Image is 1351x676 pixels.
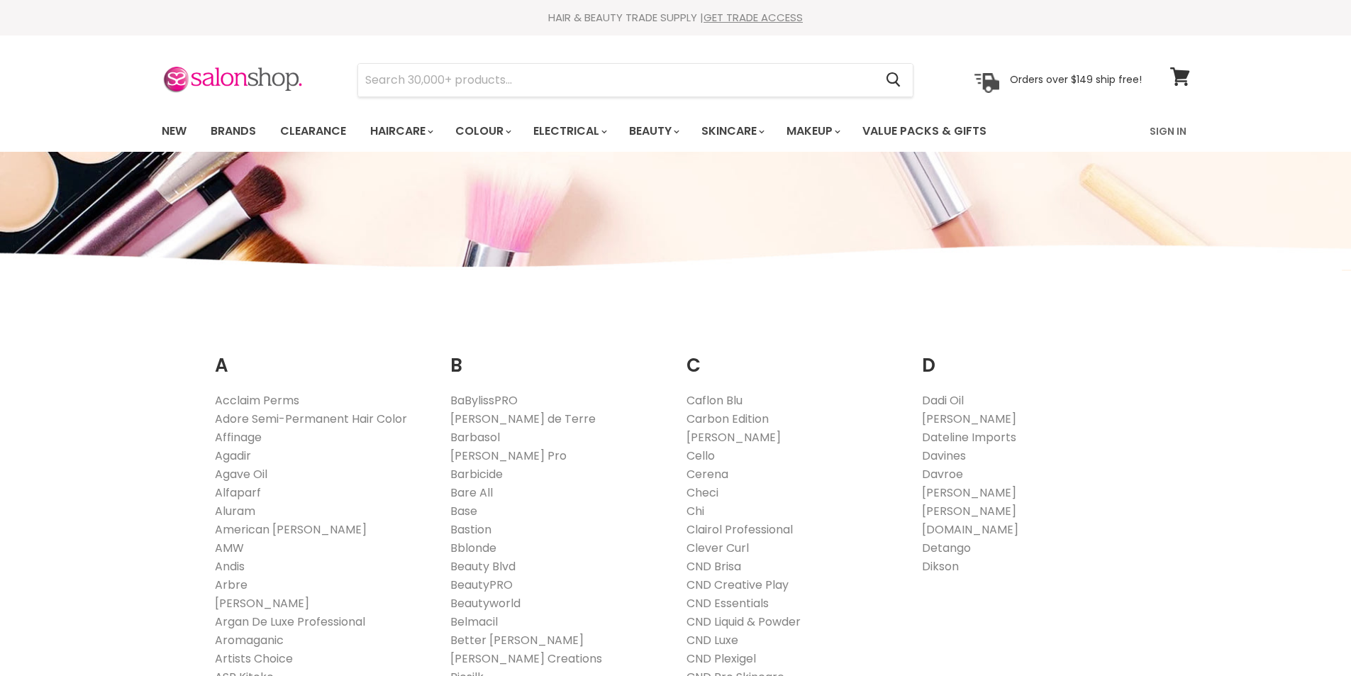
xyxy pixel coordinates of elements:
[450,466,503,482] a: Barbicide
[215,429,262,445] a: Affinage
[215,558,245,575] a: Andis
[922,429,1016,445] a: Dateline Imports
[360,116,442,146] a: Haircare
[704,10,803,25] a: GET TRADE ACCESS
[686,632,738,648] a: CND Luxe
[215,333,430,380] h2: A
[852,116,997,146] a: Value Packs & Gifts
[200,116,267,146] a: Brands
[875,64,913,96] button: Search
[450,503,477,519] a: Base
[686,521,793,538] a: Clairol Professional
[686,577,789,593] a: CND Creative Play
[686,540,749,556] a: Clever Curl
[691,116,773,146] a: Skincare
[1010,73,1142,86] p: Orders over $149 ship free!
[215,577,248,593] a: Arbre
[215,614,365,630] a: Argan De Luxe Professional
[523,116,616,146] a: Electrical
[269,116,357,146] a: Clearance
[922,503,1016,519] a: [PERSON_NAME]
[686,650,756,667] a: CND Plexigel
[144,11,1208,25] div: HAIR & BEAUTY TRADE SUPPLY |
[215,484,261,501] a: Alfaparf
[151,116,197,146] a: New
[922,392,964,409] a: Dadi Oil
[686,411,769,427] a: Carbon Edition
[686,466,728,482] a: Cerena
[922,333,1137,380] h2: D
[922,521,1018,538] a: [DOMAIN_NAME]
[215,503,255,519] a: Aluram
[450,632,584,648] a: Better [PERSON_NAME]
[357,63,913,97] form: Product
[922,540,971,556] a: Detango
[215,521,367,538] a: American [PERSON_NAME]
[922,448,966,464] a: Davines
[686,503,704,519] a: Chi
[445,116,520,146] a: Colour
[686,558,741,575] a: CND Brisa
[450,540,496,556] a: Bblonde
[922,466,963,482] a: Davroe
[215,411,407,427] a: Adore Semi-Permanent Hair Color
[686,448,715,464] a: Cello
[922,411,1016,427] a: [PERSON_NAME]
[450,614,498,630] a: Belmacil
[358,64,875,96] input: Search
[450,429,500,445] a: Barbasol
[450,411,596,427] a: [PERSON_NAME] de Terre
[450,333,665,380] h2: B
[450,448,567,464] a: [PERSON_NAME] Pro
[686,595,769,611] a: CND Essentials
[144,111,1208,152] nav: Main
[450,650,602,667] a: [PERSON_NAME] Creations
[686,484,718,501] a: Checi
[450,558,516,575] a: Beauty Blvd
[686,333,901,380] h2: C
[215,632,284,648] a: Aromaganic
[618,116,688,146] a: Beauty
[922,558,959,575] a: Dikson
[215,392,299,409] a: Acclaim Perms
[151,111,1069,152] ul: Main menu
[450,577,513,593] a: BeautyPRO
[215,448,251,464] a: Agadir
[215,540,244,556] a: AMW
[1141,116,1195,146] a: Sign In
[686,429,781,445] a: [PERSON_NAME]
[450,595,521,611] a: Beautyworld
[686,614,801,630] a: CND Liquid & Powder
[686,392,743,409] a: Caflon Blu
[450,484,493,501] a: Bare All
[215,466,267,482] a: Agave Oil
[215,595,309,611] a: [PERSON_NAME]
[922,484,1016,501] a: [PERSON_NAME]
[215,650,293,667] a: Artists Choice
[450,521,491,538] a: Bastion
[776,116,849,146] a: Makeup
[450,392,518,409] a: BaBylissPRO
